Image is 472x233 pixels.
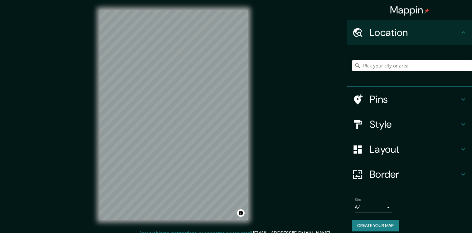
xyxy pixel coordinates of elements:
[352,60,472,71] input: Pick your city or area
[416,209,465,226] iframe: Help widget launcher
[347,87,472,112] div: Pins
[352,220,399,231] button: Create your map
[390,4,430,16] h4: Mappin
[237,209,245,217] button: Toggle attribution
[424,8,429,13] img: pin-icon.png
[370,143,460,156] h4: Layout
[100,10,248,220] canvas: Map
[347,162,472,187] div: Border
[370,26,460,39] h4: Location
[347,137,472,162] div: Layout
[370,118,460,131] h4: Style
[370,168,460,181] h4: Border
[355,197,361,202] label: Size
[347,112,472,137] div: Style
[347,20,472,45] div: Location
[355,202,392,212] div: A4
[370,93,460,106] h4: Pins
